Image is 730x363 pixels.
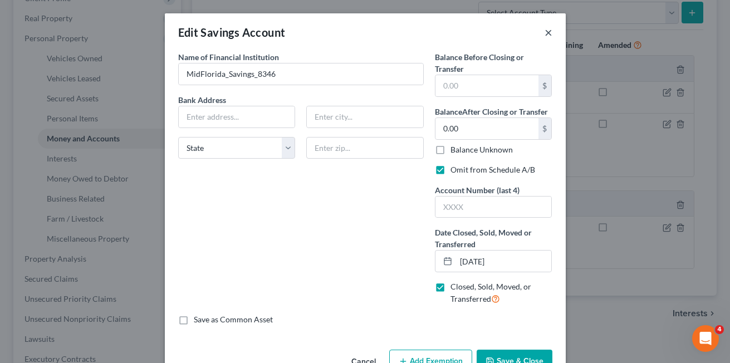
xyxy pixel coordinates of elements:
input: 0.00 [435,75,538,96]
div: Edit Savings Account [178,24,286,40]
label: Balance Unknown [450,144,513,155]
span: Closed, Sold, Moved, or Transferred [450,282,531,303]
label: Save as Common Asset [194,314,273,325]
span: Name of Financial Institution [178,52,279,62]
input: MM/DD/YYYY [456,251,552,272]
input: Enter address... [179,106,295,127]
span: Date Closed, Sold, Moved or Transferred [435,228,532,249]
label: Account Number (last 4) [435,184,520,196]
label: Omit from Schedule A/B [450,164,535,175]
iframe: Intercom live chat [692,325,719,352]
span: After Closing or Transfer [462,107,548,116]
div: $ [538,75,552,96]
span: 4 [715,325,724,334]
div: $ [538,118,552,139]
input: Enter zip... [306,137,424,159]
button: × [545,26,552,39]
input: Enter city... [307,106,423,127]
label: Bank Address [173,94,429,106]
label: Balance Before Closing or Transfer [435,51,552,75]
input: 0.00 [435,118,538,139]
input: XXXX [435,197,552,218]
label: Balance [435,106,548,117]
input: Enter name... [179,63,423,85]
